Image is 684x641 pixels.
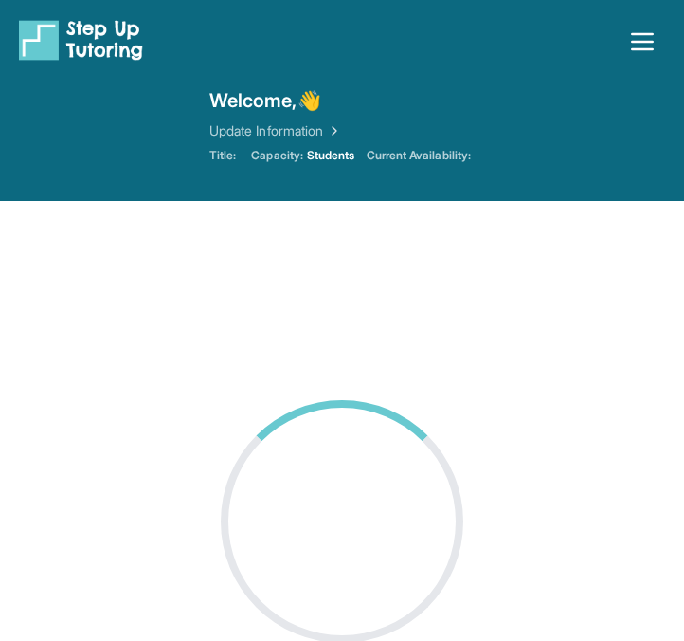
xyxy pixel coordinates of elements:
[367,148,471,163] span: Current Availability:
[323,121,342,140] img: Chevron Right
[307,148,355,163] span: Students
[251,148,303,163] span: Capacity:
[209,121,342,140] a: Update Information
[209,148,236,163] span: Title:
[209,87,321,114] span: Welcome, 👋
[19,19,143,61] img: logo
